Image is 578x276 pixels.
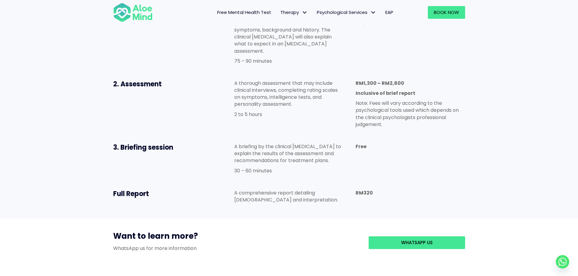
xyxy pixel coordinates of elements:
b: RM320 [356,189,373,196]
p: 30 – 60 minutes [234,167,343,174]
a: Whatsapp [556,255,569,268]
span: Psychological Services: submenu [369,8,378,17]
p: A clinical interview with our clinical [MEDICAL_DATA] to understand the symptoms, background and ... [234,12,343,55]
a: EAP [381,6,398,19]
span: 2. Assessment [113,79,162,89]
a: WhatsApp us [369,236,465,249]
strong: RM1,300 – RM2,600 [356,80,404,87]
span: Full Report [113,189,149,198]
a: TherapyTherapy: submenu [276,6,312,19]
img: Aloe mind Logo [113,2,153,22]
strong: Inclusive of brief report [356,90,415,97]
span: Therapy: submenu [300,8,309,17]
a: Free Mental Health Test [213,6,276,19]
p: WhatsApp us for more information [113,245,360,252]
p: A comprehensive report detailing [DEMOGRAPHIC_DATA] and interpretation. [234,189,343,203]
span: Free Mental Health Test [217,9,271,15]
span: 3. Briefing session [113,143,173,152]
h3: Want to learn more? [113,231,360,244]
p: 2 to 5 hours [234,111,343,118]
span: Book Now [434,9,459,15]
strong: RM250 [380,19,398,26]
p: 75 – 90 minutes [234,58,343,65]
span: EAP [385,9,393,15]
a: Psychological ServicesPsychological Services: submenu [312,6,381,19]
p: A thorough assessment that may include clinical interviews, completing rating scales on symptoms,... [234,80,343,108]
b: Free [356,143,367,150]
p: Note: Fees will vary according to the psychological tools used which depends on the clinical psyc... [356,100,465,128]
nav: Menu [161,6,398,19]
span: Therapy [280,9,308,15]
p: A briefing by the clinical [MEDICAL_DATA] to explain the results of the assessment and recommenda... [234,143,343,164]
a: Book Now [428,6,465,19]
span: Psychological Services [317,9,376,15]
span: WhatsApp us [401,239,433,246]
